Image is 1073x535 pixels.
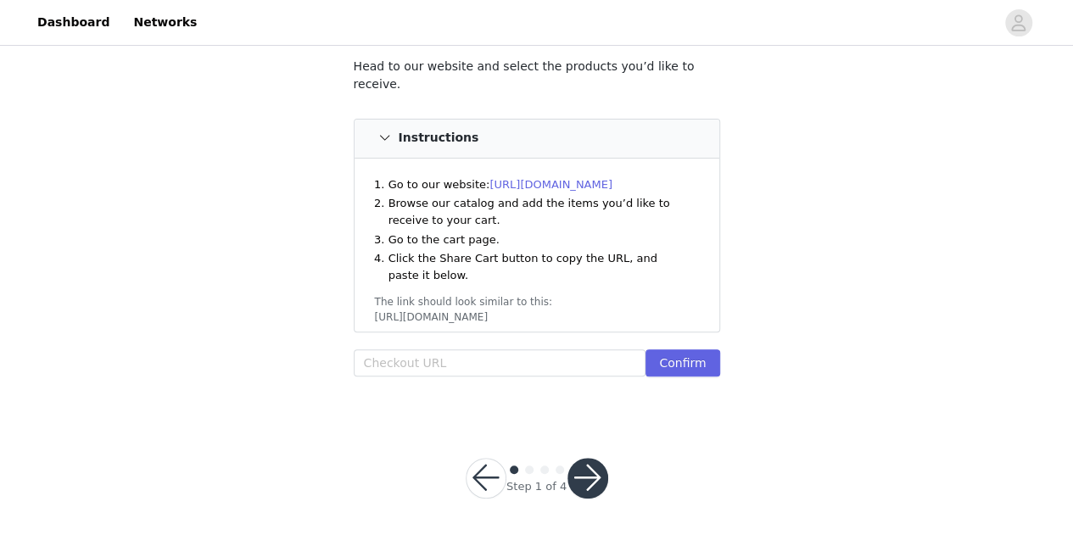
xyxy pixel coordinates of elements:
[123,3,207,42] a: Networks
[506,478,567,495] div: Step 1 of 4
[27,3,120,42] a: Dashboard
[388,176,690,193] li: Go to our website:
[354,349,646,376] input: Checkout URL
[388,231,690,248] li: Go to the cart page.
[1010,9,1026,36] div: avatar
[375,294,699,309] div: The link should look similar to this:
[645,349,719,376] button: Confirm
[489,178,612,191] a: [URL][DOMAIN_NAME]
[375,309,699,325] div: [URL][DOMAIN_NAME]
[388,195,690,228] li: Browse our catalog and add the items you’d like to receive to your cart.
[354,58,720,93] p: Head to our website and select the products you’d like to receive.
[399,131,479,145] h4: Instructions
[388,250,690,283] li: Click the Share Cart button to copy the URL, and paste it below.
